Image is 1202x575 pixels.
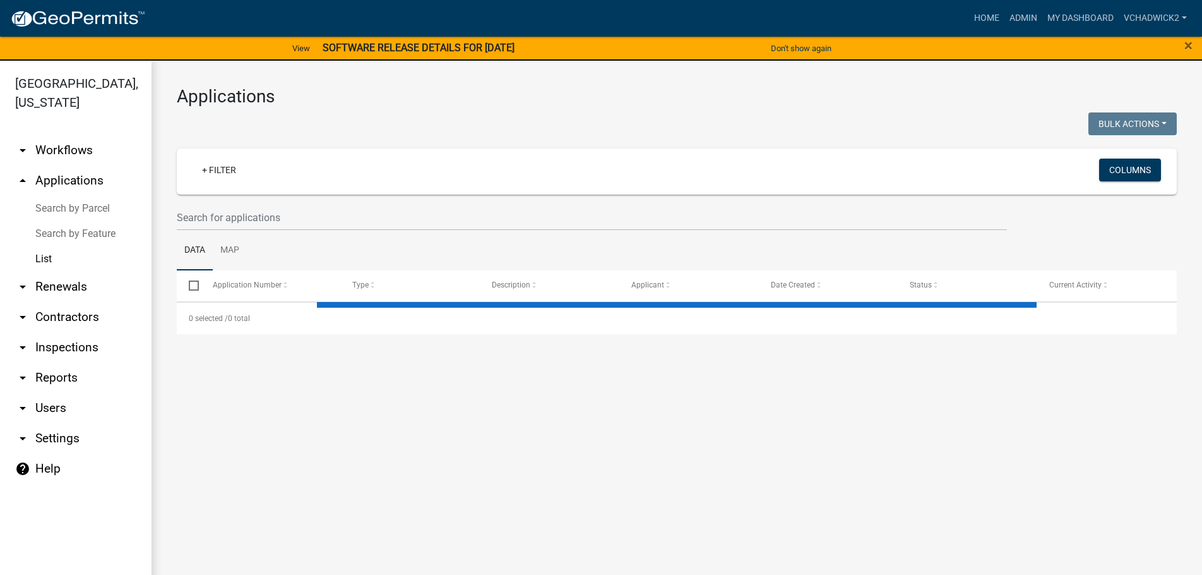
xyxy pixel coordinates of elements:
datatable-header-cell: Date Created [759,270,898,301]
span: Type [352,281,369,289]
datatable-header-cell: Current Activity [1037,270,1177,301]
span: Date Created [771,281,815,289]
a: Map [213,231,247,271]
datatable-header-cell: Type [340,270,480,301]
i: arrow_drop_up [15,173,30,188]
i: arrow_drop_down [15,340,30,355]
i: arrow_drop_down [15,431,30,446]
a: Home [969,6,1004,30]
datatable-header-cell: Application Number [201,270,340,301]
span: Current Activity [1049,281,1102,289]
datatable-header-cell: Status [898,270,1037,301]
datatable-header-cell: Applicant [619,270,759,301]
i: arrow_drop_down [15,370,30,385]
a: VChadwick2 [1119,6,1192,30]
a: + Filter [192,159,246,181]
i: arrow_drop_down [15,401,30,416]
i: arrow_drop_down [15,143,30,158]
h3: Applications [177,86,1177,107]
span: Description [492,281,530,289]
i: help [15,461,30,476]
button: Bulk Actions [1088,112,1177,135]
span: Applicant [631,281,664,289]
input: Search for applications [177,205,1007,231]
datatable-header-cell: Select [177,270,201,301]
button: Close [1184,38,1193,53]
button: Columns [1099,159,1161,181]
a: View [287,38,315,59]
span: Application Number [213,281,282,289]
i: arrow_drop_down [15,279,30,294]
button: Don't show again [766,38,836,59]
a: Data [177,231,213,271]
div: 0 total [177,303,1177,334]
i: arrow_drop_down [15,310,30,325]
a: My Dashboard [1042,6,1119,30]
strong: SOFTWARE RELEASE DETAILS FOR [DATE] [323,42,515,54]
span: 0 selected / [189,314,228,323]
a: Admin [1004,6,1042,30]
span: × [1184,37,1193,54]
span: Status [910,281,932,289]
datatable-header-cell: Description [480,270,619,301]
